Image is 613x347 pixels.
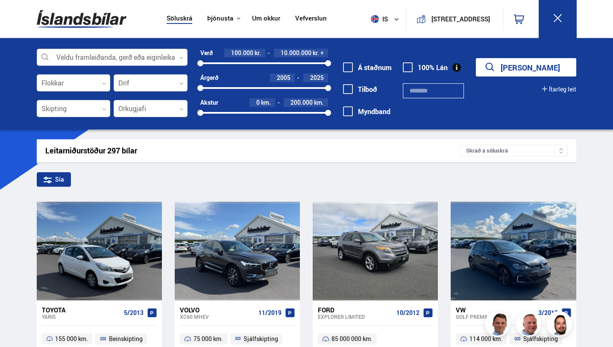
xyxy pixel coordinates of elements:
[396,309,419,316] span: 10/2012
[258,309,282,316] span: 11/2019
[429,15,492,23] button: [STREET_ADDRESS]
[256,98,260,106] span: 0
[314,99,324,106] span: km.
[109,334,143,344] span: Beinskipting
[45,146,460,155] div: Leitarniðurstöður 297 bílar
[207,15,233,23] button: Þjónusta
[343,108,390,115] label: Myndband
[517,312,543,338] img: siFngHWaQ9KaOqBr.png
[124,309,144,316] span: 5/2013
[42,306,120,314] div: Toyota
[7,3,32,29] button: Open LiveChat chat widget
[243,334,278,344] span: Sjálfskipting
[277,74,290,82] span: 2005
[42,314,120,320] div: Yaris
[456,314,534,320] div: Golf PREMIUM
[200,50,213,56] div: Verð
[310,74,324,82] span: 2025
[318,314,393,320] div: Explorer LIMITED
[252,15,280,24] a: Um okkur
[37,5,126,33] img: G0Ugv5HjCgRt.svg
[180,314,255,320] div: XC60 MHEV
[538,309,558,316] span: 3/2018
[459,145,568,156] div: Skráð á söluskrá
[542,86,576,93] button: Ítarleg leit
[367,6,406,32] button: is
[523,334,558,344] span: Sjálfskipting
[403,64,448,71] label: 100% Lán
[313,50,319,56] span: kr.
[167,15,192,24] a: Söluskrá
[231,49,253,57] span: 100.000
[200,74,218,81] div: Árgerð
[411,7,498,31] a: [STREET_ADDRESS]
[318,306,393,314] div: Ford
[200,99,218,106] div: Akstur
[180,306,255,314] div: Volvo
[343,64,392,71] label: Á staðnum
[290,98,313,106] span: 200.000
[37,172,71,187] div: Sía
[55,334,88,344] span: 155 000 km.
[486,312,512,338] img: FbJEzSuNWCJXmdc-.webp
[469,334,502,344] span: 114 000 km.
[456,306,534,314] div: VW
[343,85,377,93] label: Tilboð
[295,15,327,24] a: Vefverslun
[194,334,223,344] span: 75 000 km.
[548,312,573,338] img: nhp88E3Fdnt1Opn2.png
[476,58,576,76] button: [PERSON_NAME]
[367,15,389,23] span: is
[331,334,372,344] span: 85 000 000 km.
[371,15,379,23] img: svg+xml;base64,PHN2ZyB4bWxucz0iaHR0cDovL3d3dy53My5vcmcvMjAwMC9zdmciIHdpZHRoPSI1MTIiIGhlaWdodD0iNT...
[255,50,261,56] span: kr.
[320,50,324,56] span: +
[261,99,271,106] span: km.
[281,49,311,57] span: 10.000.000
